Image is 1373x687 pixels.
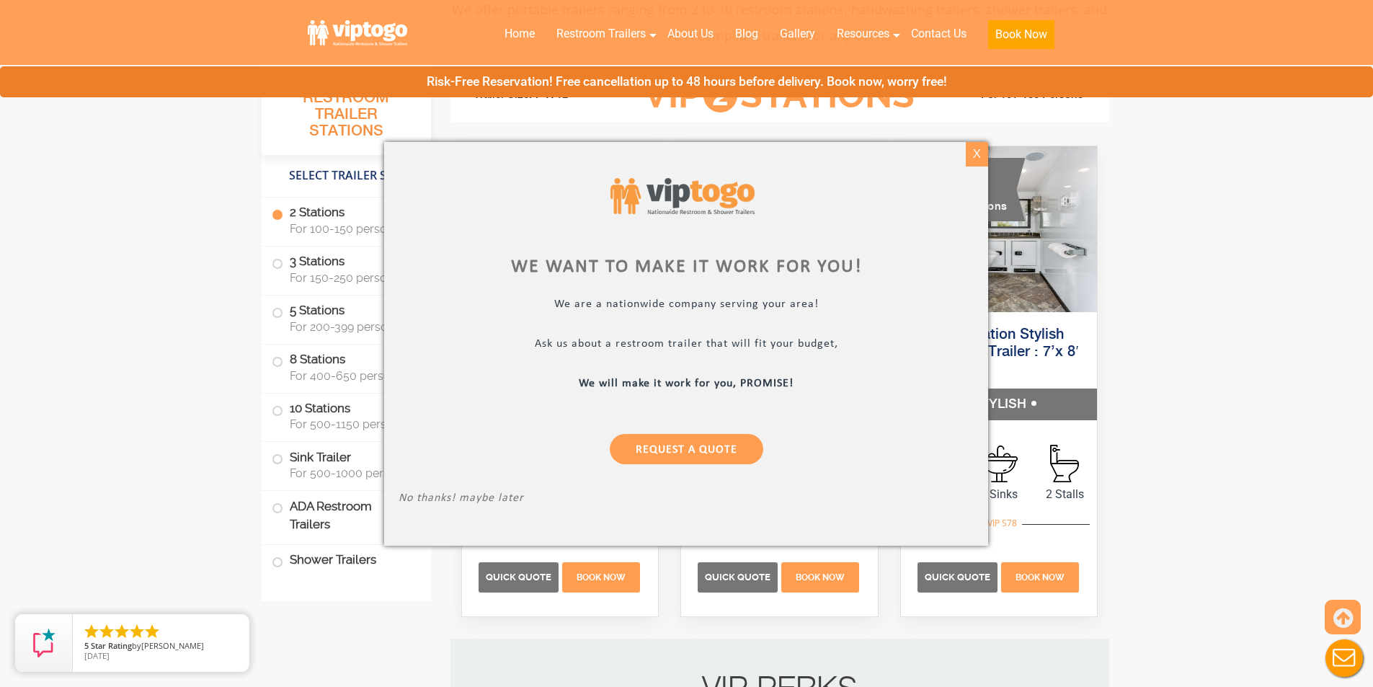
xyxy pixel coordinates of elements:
span: 5 [84,640,89,651]
li:  [128,623,146,640]
span: [PERSON_NAME] [141,640,204,651]
li:  [143,623,161,640]
span: [DATE] [84,650,110,661]
img: Review Rating [30,629,58,657]
div: X [966,142,988,167]
div: We want to make it work for you! [399,258,974,275]
span: by [84,642,238,652]
li:  [83,623,100,640]
p: No thanks! maybe later [399,491,974,508]
button: Live Chat [1315,629,1373,687]
p: Ask us about a restroom trailer that will fit your budget, [399,337,974,353]
span: Star Rating [91,640,132,651]
b: We will make it work for you, PROMISE! [579,377,794,389]
li:  [98,623,115,640]
img: viptogo logo [610,178,755,215]
p: We are a nationwide company serving your area! [399,297,974,314]
li:  [113,623,130,640]
a: Request a Quote [610,433,763,464]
